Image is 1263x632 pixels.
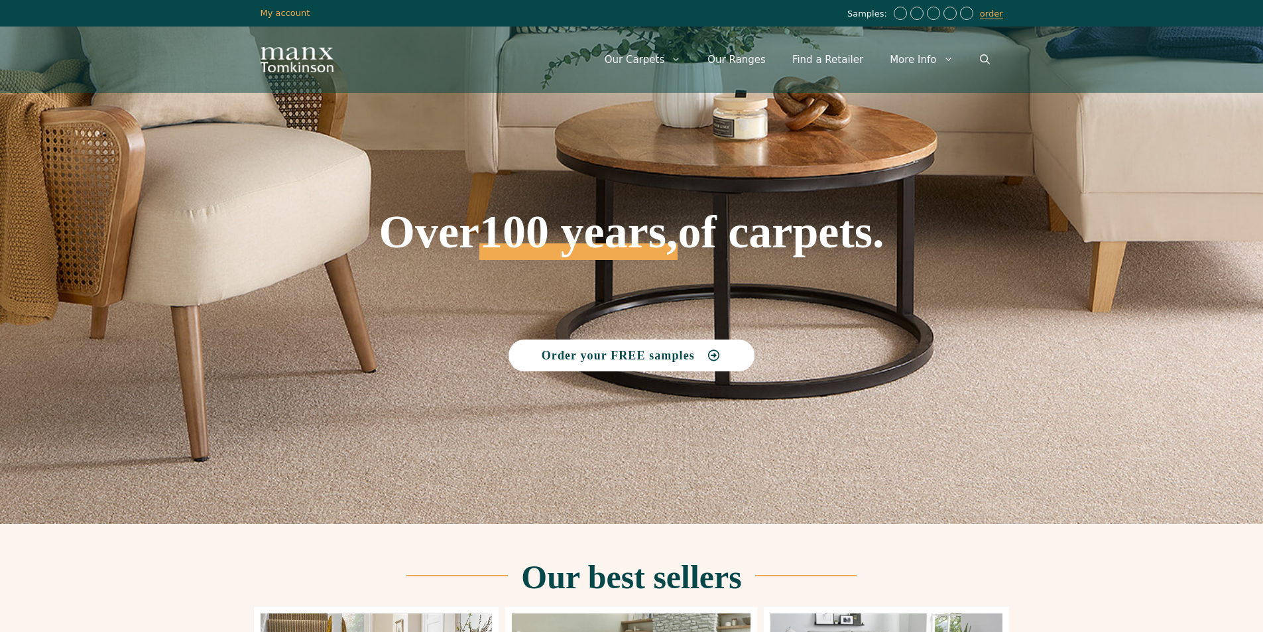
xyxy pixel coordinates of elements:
h1: Over of carpets. [261,113,1003,260]
h2: Our best sellers [521,560,741,594]
a: Our Carpets [591,40,695,80]
span: Samples: [847,9,890,20]
span: 100 years, [479,220,678,260]
img: Manx Tomkinson [261,47,333,72]
a: order [980,9,1003,19]
a: Open Search Bar [967,40,1003,80]
a: My account [261,8,310,18]
span: Order your FREE samples [542,349,695,361]
a: Our Ranges [694,40,779,80]
a: More Info [876,40,966,80]
nav: Primary [591,40,1003,80]
a: Order your FREE samples [509,340,755,371]
a: Find a Retailer [779,40,876,80]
